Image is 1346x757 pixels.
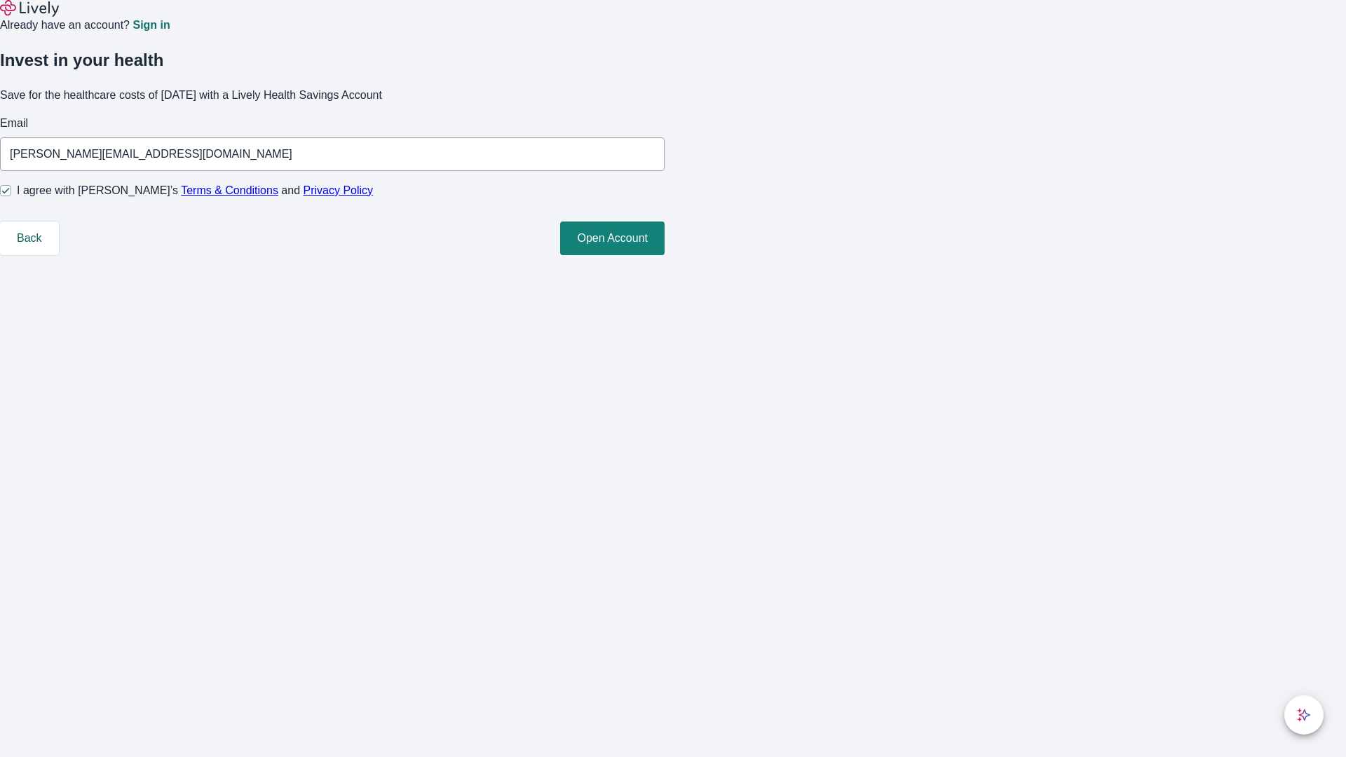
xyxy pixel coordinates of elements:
svg: Lively AI Assistant [1297,708,1311,722]
a: Privacy Policy [304,184,374,196]
button: Open Account [560,221,665,255]
span: I agree with [PERSON_NAME]’s and [17,182,373,199]
button: chat [1284,695,1324,735]
a: Terms & Conditions [181,184,278,196]
a: Sign in [132,20,170,31]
